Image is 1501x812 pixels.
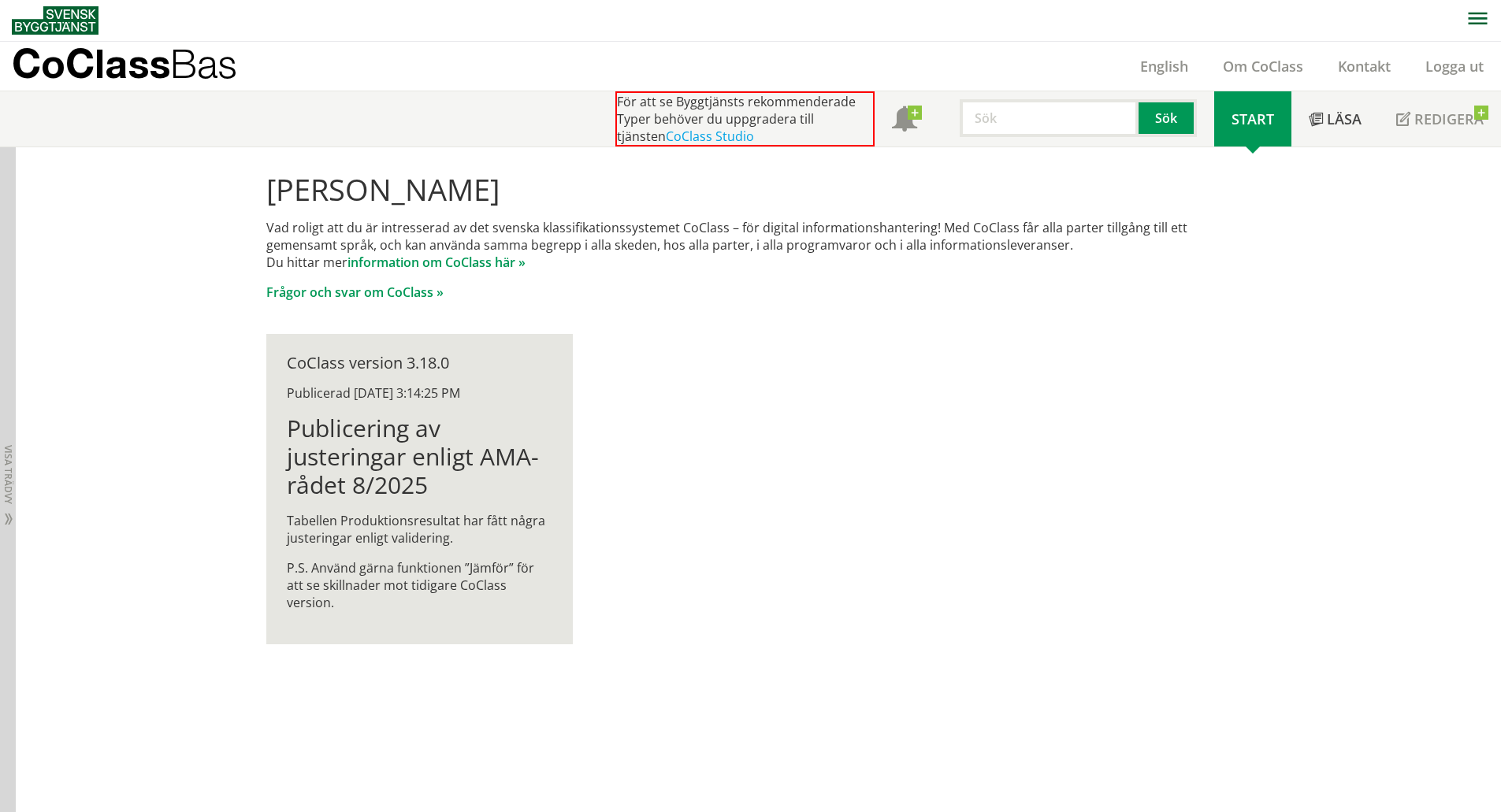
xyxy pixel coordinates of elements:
a: CoClassBas [12,42,271,91]
a: Redigera [1379,91,1501,146]
img: Svensk Byggtjänst [12,6,98,35]
button: Sök [1139,99,1197,137]
a: Om CoClass [1206,57,1321,76]
div: För att se Byggtjänsts rekommenderade Typer behöver du uppgradera till tjänsten [615,91,875,146]
p: P.S. Använd gärna funktionen ”Jämför” för att se skillnader mot tidigare CoClass version. [287,559,552,611]
a: Läsa [1291,91,1379,146]
a: CoClass Studio [666,128,754,145]
p: Tabellen Produktionsresultat har fått några justeringar enligt validering. [287,512,552,547]
span: Start [1232,109,1274,128]
span: Bas [170,40,237,87]
h1: [PERSON_NAME] [266,172,1235,206]
span: Visa trädvy [3,445,13,504]
a: English [1123,57,1206,76]
div: Publicerad [DATE] 3:14:25 PM [287,384,552,402]
a: Start [1214,91,1291,146]
span: Redigera [1414,109,1484,128]
p: Vad roligt att du är intresserad av det svenska klassifikationssystemet CoClass – för digital inf... [266,219,1235,271]
h1: Publicering av justeringar enligt AMA-rådet 8/2025 [287,414,552,499]
span: Läsa [1327,109,1362,128]
a: Logga ut [1408,57,1501,76]
p: CoClass [12,54,237,72]
a: Frågor och svar om CoClass » [266,284,444,301]
input: Sök [960,99,1139,137]
a: information om CoClass här » [347,254,526,271]
a: Kontakt [1321,57,1408,76]
span: Notifikationer [892,108,917,133]
div: CoClass version 3.18.0 [287,354,552,372]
